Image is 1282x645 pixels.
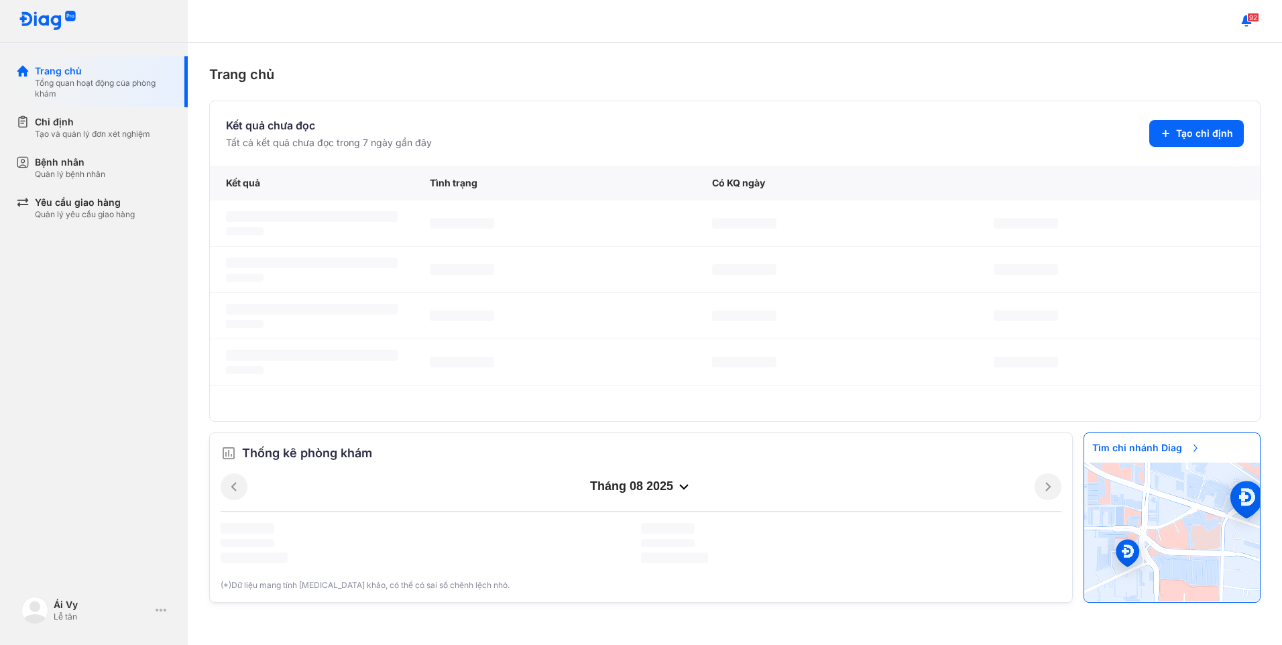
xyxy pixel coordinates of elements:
[221,579,1061,591] div: (*)Dữ liệu mang tính [MEDICAL_DATA] khảo, có thể có sai số chênh lệch nhỏ.
[430,310,494,321] span: ‌
[226,257,398,268] span: ‌
[712,218,776,229] span: ‌
[54,598,150,611] div: Ái Vy
[35,78,172,99] div: Tổng quan hoạt động của phòng khám
[54,611,150,622] div: Lễ tân
[226,320,264,328] span: ‌
[994,357,1058,367] span: ‌
[430,264,494,275] span: ‌
[242,444,372,463] span: Thống kê phòng khám
[226,350,398,361] span: ‌
[712,310,776,321] span: ‌
[430,218,494,229] span: ‌
[35,169,105,180] div: Quản lý bệnh nhân
[430,357,494,367] span: ‌
[35,209,135,220] div: Quản lý yêu cầu giao hàng
[641,539,695,547] span: ‌
[994,218,1058,229] span: ‌
[226,366,264,374] span: ‌
[1176,127,1233,140] span: Tạo chỉ định
[226,211,398,222] span: ‌
[641,523,695,534] span: ‌
[226,274,264,282] span: ‌
[226,136,432,150] div: Tất cả kết quả chưa đọc trong 7 ngày gần đây
[221,552,288,563] span: ‌
[221,523,274,534] span: ‌
[696,166,978,200] div: Có KQ ngày
[1247,13,1259,22] span: 92
[712,357,776,367] span: ‌
[35,115,150,129] div: Chỉ định
[712,264,776,275] span: ‌
[226,117,432,133] div: Kết quả chưa đọc
[247,479,1035,495] div: tháng 08 2025
[209,64,1261,84] div: Trang chủ
[35,156,105,169] div: Bệnh nhân
[414,166,696,200] div: Tình trạng
[994,264,1058,275] span: ‌
[994,310,1058,321] span: ‌
[226,227,264,235] span: ‌
[226,304,398,314] span: ‌
[641,552,708,563] span: ‌
[21,597,48,624] img: logo
[221,539,274,547] span: ‌
[35,64,172,78] div: Trang chủ
[221,445,237,461] img: order.5a6da16c.svg
[19,11,76,32] img: logo
[1149,120,1244,147] button: Tạo chỉ định
[1084,433,1209,463] span: Tìm chi nhánh Diag
[35,196,135,209] div: Yêu cầu giao hàng
[35,129,150,139] div: Tạo và quản lý đơn xét nghiệm
[210,166,414,200] div: Kết quả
